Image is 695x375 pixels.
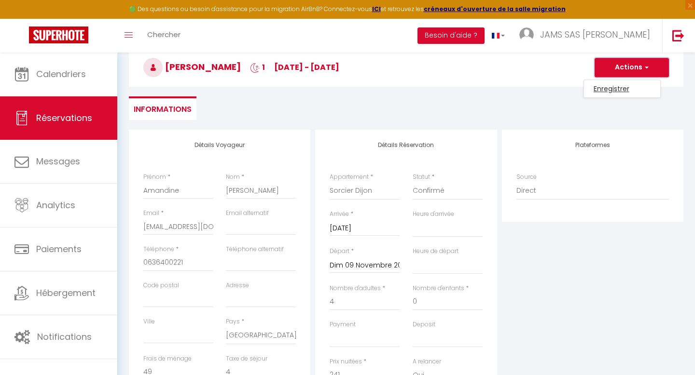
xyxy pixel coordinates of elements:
span: Messages [36,155,80,167]
label: Heure de départ [413,247,459,256]
label: Payment [330,320,356,329]
label: Statut [413,173,430,182]
h4: Détails Voyageur [143,142,296,148]
a: ICI [372,5,381,13]
a: créneaux d'ouverture de la salle migration [424,5,566,13]
label: Téléphone alternatif [226,245,284,254]
span: Réservations [36,112,92,124]
label: Email [143,209,159,218]
label: Nombre d'adultes [330,284,381,293]
span: 1 [250,62,265,73]
label: Prix nuitées [330,357,362,366]
label: Heure d'arrivée [413,210,454,219]
button: Actions [595,58,669,77]
label: Email alternatif [226,209,269,218]
span: [PERSON_NAME] [143,61,241,73]
label: Nombre d'enfants [413,284,464,293]
label: Prénom [143,173,166,182]
h4: Détails Réservation [330,142,482,148]
span: [DATE] - [DATE] [274,62,339,73]
span: Chercher [147,29,181,40]
button: Ouvrir le widget de chat LiveChat [8,4,37,33]
a: Enregistrer [584,82,660,95]
h4: Plateformes [516,142,669,148]
label: Téléphone [143,245,174,254]
span: Notifications [37,331,92,343]
label: Source [516,173,537,182]
button: Besoin d'aide ? [417,27,485,44]
a: Chercher [140,19,188,53]
span: Paiements [36,243,82,255]
label: Deposit [413,320,435,329]
label: Taxe de séjour [226,354,267,363]
span: Calendriers [36,68,86,80]
span: Analytics [36,199,75,211]
label: Appartement [330,173,369,182]
img: logout [672,29,684,41]
label: Arrivée [330,210,349,219]
label: Code postal [143,281,179,290]
li: Informations [129,96,196,120]
img: ... [519,27,534,42]
label: Pays [226,317,240,326]
label: A relancer [413,357,441,366]
label: Ville [143,317,155,326]
span: JAMS SAS [PERSON_NAME] [540,28,650,40]
label: Frais de ménage [143,354,192,363]
label: Départ [330,247,349,256]
img: Super Booking [29,27,88,43]
label: Nom [226,173,240,182]
a: ... JAMS SAS [PERSON_NAME] [512,19,662,53]
span: Hébergement [36,287,96,299]
label: Adresse [226,281,249,290]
